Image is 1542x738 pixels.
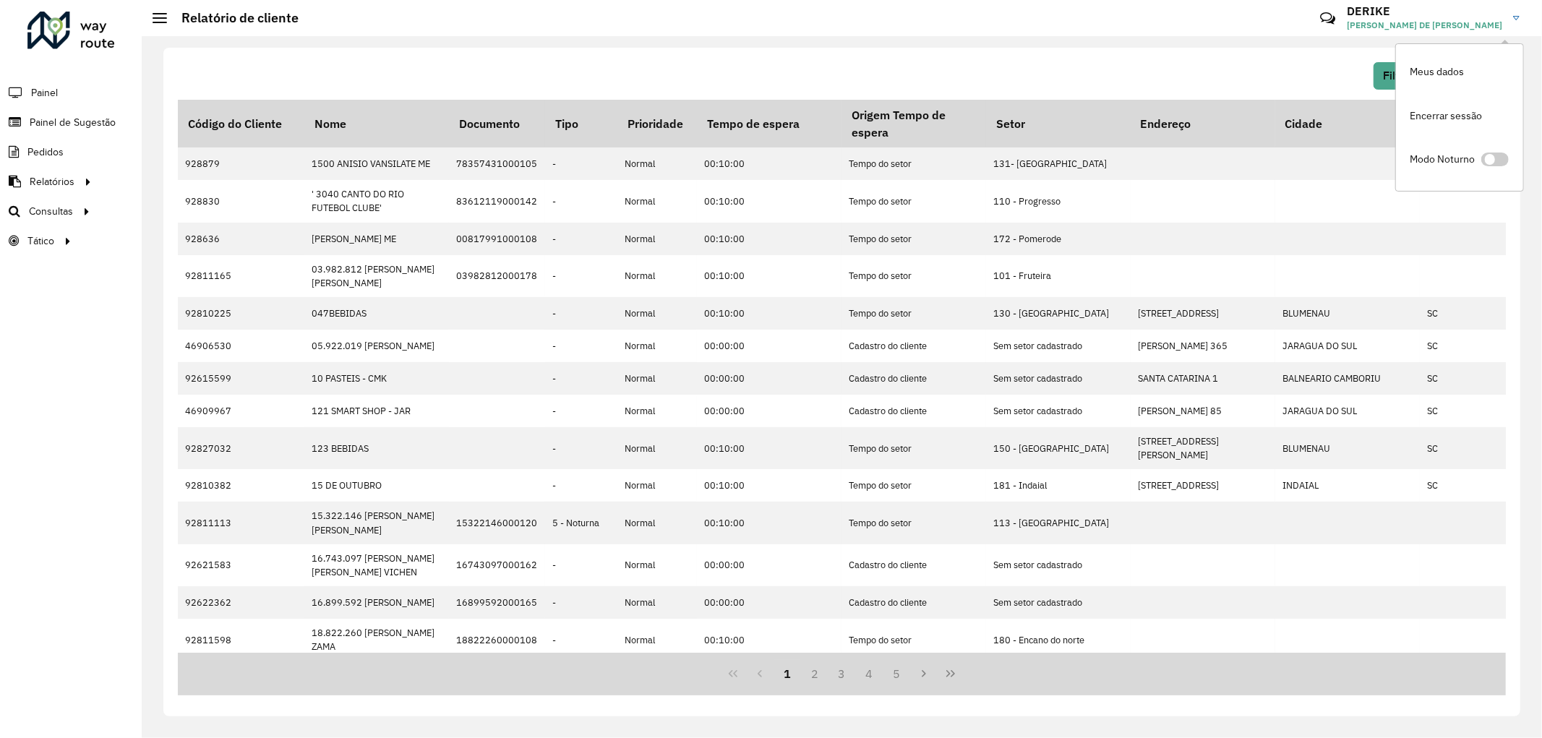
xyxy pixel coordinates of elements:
td: - [545,147,617,180]
td: 15322146000120 [449,502,545,544]
td: BALNEARIO CAMBORIU [1275,362,1420,395]
td: - [545,427,617,469]
td: 92810225 [178,297,304,330]
td: 78357431000105 [449,147,545,180]
button: Filtrar [1374,62,1423,90]
td: - [545,586,617,619]
td: Tempo do setor [841,223,986,255]
h2: Relatório de cliente [167,10,299,26]
td: Sem setor cadastrado [986,330,1131,362]
td: - [545,469,617,502]
th: Código do Cliente [178,100,304,147]
td: Normal [617,362,697,395]
td: 16899592000165 [449,586,545,619]
td: 10 PASTEIS - CMK [304,362,449,395]
td: 18822260000108 [449,619,545,661]
td: Normal [617,147,697,180]
td: - [545,255,617,297]
td: Sem setor cadastrado [986,544,1131,586]
button: 4 [855,660,883,687]
button: 5 [883,660,910,687]
td: [STREET_ADDRESS] [1131,297,1275,330]
td: 00:10:00 [697,223,841,255]
td: 00:10:00 [697,180,841,222]
td: - [545,544,617,586]
td: Normal [617,427,697,469]
td: - [545,395,617,427]
span: Modo Noturno [1410,152,1475,167]
td: [PERSON_NAME] 85 [1131,395,1275,427]
td: 92622362 [178,586,304,619]
th: Tempo de espera [697,100,841,147]
td: 00:00:00 [697,586,841,619]
td: Tempo do setor [841,619,986,661]
td: 00:10:00 [697,427,841,469]
td: 46906530 [178,330,304,362]
td: Normal [617,502,697,544]
td: 101 - Fruteira [986,255,1131,297]
td: 181 - Indaial [986,469,1131,502]
td: JARAGUA DO SUL [1275,395,1420,427]
td: Sem setor cadastrado [986,395,1131,427]
td: 05.922.019 [PERSON_NAME] [304,330,449,362]
td: Cadastro do cliente [841,395,986,427]
td: Cadastro do cliente [841,586,986,619]
td: Cadastro do cliente [841,544,986,586]
td: SANTA CATARINA 1 [1131,362,1275,395]
td: Tempo do setor [841,469,986,502]
td: [PERSON_NAME] ME [304,223,449,255]
th: Origem Tempo de espera [841,100,986,147]
td: 00:00:00 [697,362,841,395]
td: 18.822.260 [PERSON_NAME] ZAMA [304,619,449,661]
td: 1500 ANISIO VANSILATE ME [304,147,449,180]
td: 92811113 [178,502,304,544]
td: 00:10:00 [697,469,841,502]
td: 00:10:00 [697,147,841,180]
td: BLUMENAU [1275,297,1420,330]
td: Tempo do setor [841,180,986,222]
td: 150 - [GEOGRAPHIC_DATA] [986,427,1131,469]
td: 180 - Encano do norte [986,619,1131,661]
td: 92811165 [178,255,304,297]
th: Nome [304,100,449,147]
td: - [545,330,617,362]
td: 00:00:00 [697,544,841,586]
td: 00817991000108 [449,223,545,255]
td: Normal [617,330,697,362]
h3: DERIKE [1347,4,1502,18]
button: 1 [774,660,801,687]
td: 92615599 [178,362,304,395]
td: 00:00:00 [697,395,841,427]
td: Normal [617,255,697,297]
td: 92827032 [178,427,304,469]
td: [STREET_ADDRESS][PERSON_NAME] [1131,427,1275,469]
td: Tempo do setor [841,502,986,544]
td: 113 - [GEOGRAPHIC_DATA] [986,502,1131,544]
td: 83612119000142 [449,180,545,222]
th: Prioridade [617,100,697,147]
td: - [545,180,617,222]
th: Documento [449,100,545,147]
span: Filtrar [1383,69,1414,82]
td: Normal [617,469,697,502]
td: 03.982.812 [PERSON_NAME] [PERSON_NAME] [304,255,449,297]
td: 121 SMART SHOP - JAR [304,395,449,427]
span: [PERSON_NAME] DE [PERSON_NAME] [1347,19,1502,32]
td: 16743097000162 [449,544,545,586]
td: Sem setor cadastrado [986,362,1131,395]
td: - [545,362,617,395]
button: Last Page [937,660,964,687]
td: [PERSON_NAME] 365 [1131,330,1275,362]
th: Tipo [545,100,617,147]
td: Normal [617,544,697,586]
th: Endereço [1131,100,1275,147]
td: Tempo do setor [841,255,986,297]
span: Relatórios [30,174,74,189]
td: 131- [GEOGRAPHIC_DATA] [986,147,1131,180]
td: 110 - Progresso [986,180,1131,222]
span: Tático [27,233,54,249]
span: Pedidos [27,145,64,160]
button: 3 [828,660,856,687]
button: 2 [801,660,828,687]
td: BLUMENAU [1275,427,1420,469]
